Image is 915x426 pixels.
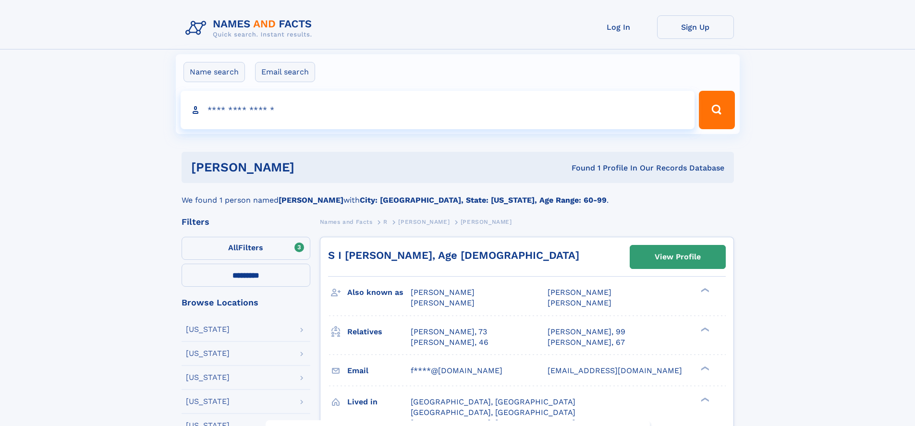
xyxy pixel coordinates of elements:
[186,350,230,357] div: [US_STATE]
[548,288,611,297] span: [PERSON_NAME]
[347,324,411,340] h3: Relatives
[181,91,695,129] input: search input
[398,219,450,225] span: [PERSON_NAME]
[698,396,710,402] div: ❯
[548,337,625,348] a: [PERSON_NAME], 67
[320,216,373,228] a: Names and Facts
[411,408,575,417] span: [GEOGRAPHIC_DATA], [GEOGRAPHIC_DATA]
[580,15,657,39] a: Log In
[347,284,411,301] h3: Also known as
[548,327,625,337] a: [PERSON_NAME], 99
[548,366,682,375] span: [EMAIL_ADDRESS][DOMAIN_NAME]
[698,287,710,293] div: ❯
[182,183,734,206] div: We found 1 person named with .
[186,398,230,405] div: [US_STATE]
[548,298,611,307] span: [PERSON_NAME]
[228,243,238,252] span: All
[383,219,388,225] span: R
[411,298,475,307] span: [PERSON_NAME]
[411,337,488,348] a: [PERSON_NAME], 46
[433,163,724,173] div: Found 1 Profile In Our Records Database
[411,397,575,406] span: [GEOGRAPHIC_DATA], [GEOGRAPHIC_DATA]
[655,246,701,268] div: View Profile
[383,216,388,228] a: R
[411,288,475,297] span: [PERSON_NAME]
[411,327,487,337] a: [PERSON_NAME], 73
[347,394,411,410] h3: Lived in
[186,326,230,333] div: [US_STATE]
[698,365,710,371] div: ❯
[461,219,512,225] span: [PERSON_NAME]
[347,363,411,379] h3: Email
[182,237,310,260] label: Filters
[360,195,607,205] b: City: [GEOGRAPHIC_DATA], State: [US_STATE], Age Range: 60-99
[182,298,310,307] div: Browse Locations
[398,216,450,228] a: [PERSON_NAME]
[183,62,245,82] label: Name search
[698,326,710,332] div: ❯
[328,249,579,261] a: S I [PERSON_NAME], Age [DEMOGRAPHIC_DATA]
[279,195,343,205] b: [PERSON_NAME]
[191,161,433,173] h1: [PERSON_NAME]
[255,62,315,82] label: Email search
[186,374,230,381] div: [US_STATE]
[182,15,320,41] img: Logo Names and Facts
[630,245,725,268] a: View Profile
[699,91,734,129] button: Search Button
[657,15,734,39] a: Sign Up
[182,218,310,226] div: Filters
